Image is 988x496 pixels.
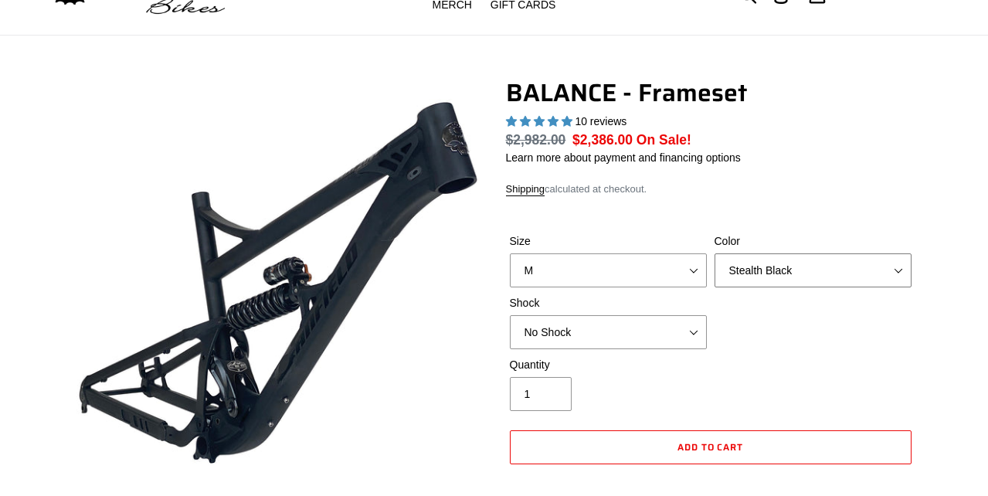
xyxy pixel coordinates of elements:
[506,78,915,107] h1: BALANCE - Frameset
[510,295,707,311] label: Shock
[715,233,912,250] label: Color
[506,132,566,148] s: $2,982.00
[572,132,633,148] span: $2,386.00
[510,430,912,464] button: Add to cart
[510,233,707,250] label: Size
[506,151,741,164] a: Learn more about payment and financing options
[677,440,744,454] span: Add to cart
[575,115,626,127] span: 10 reviews
[506,183,545,196] a: Shipping
[506,115,575,127] span: 5.00 stars
[637,130,691,150] span: On Sale!
[510,357,707,373] label: Quantity
[506,182,915,197] div: calculated at checkout.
